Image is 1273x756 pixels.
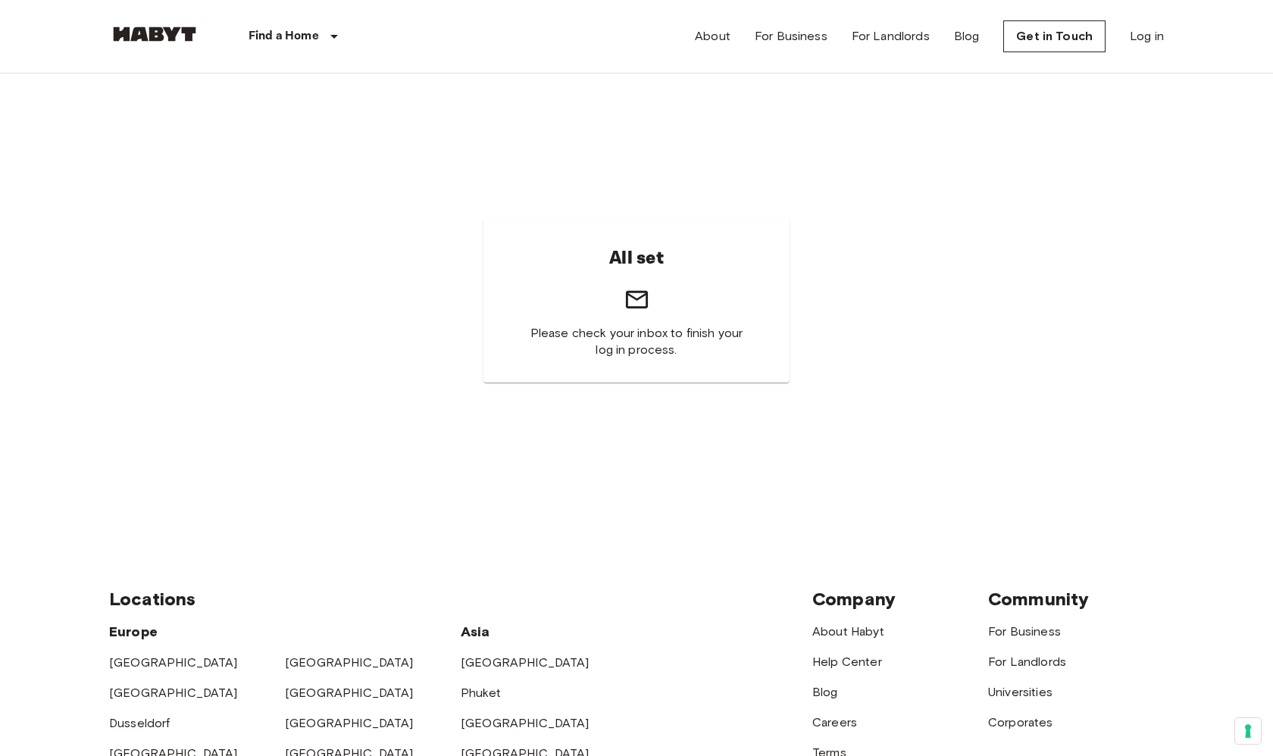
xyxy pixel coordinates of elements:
[285,716,414,730] a: [GEOGRAPHIC_DATA]
[954,27,980,45] a: Blog
[109,655,238,670] a: [GEOGRAPHIC_DATA]
[461,686,501,700] a: Phuket
[755,27,827,45] a: For Business
[609,242,664,274] h6: All set
[1235,718,1261,744] button: Your consent preferences for tracking technologies
[285,686,414,700] a: [GEOGRAPHIC_DATA]
[461,655,590,670] a: [GEOGRAPHIC_DATA]
[988,624,1061,639] a: For Business
[1130,27,1164,45] a: Log in
[1003,20,1106,52] a: Get in Touch
[109,623,158,640] span: Europe
[988,588,1089,610] span: Community
[695,27,730,45] a: About
[988,685,1052,699] a: Universities
[988,654,1066,669] a: For Landlords
[812,624,884,639] a: About Habyt
[812,654,882,669] a: Help Center
[520,325,752,358] span: Please check your inbox to finish your log in process.
[109,588,195,610] span: Locations
[109,27,200,42] img: Habyt
[852,27,930,45] a: For Landlords
[461,716,590,730] a: [GEOGRAPHIC_DATA]
[988,715,1053,729] a: Corporates
[109,686,238,700] a: [GEOGRAPHIC_DATA]
[812,588,896,610] span: Company
[461,623,490,640] span: Asia
[109,716,170,730] a: Dusseldorf
[249,27,319,45] p: Find a Home
[812,715,857,729] a: Careers
[812,685,838,699] a: Blog
[285,655,414,670] a: [GEOGRAPHIC_DATA]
